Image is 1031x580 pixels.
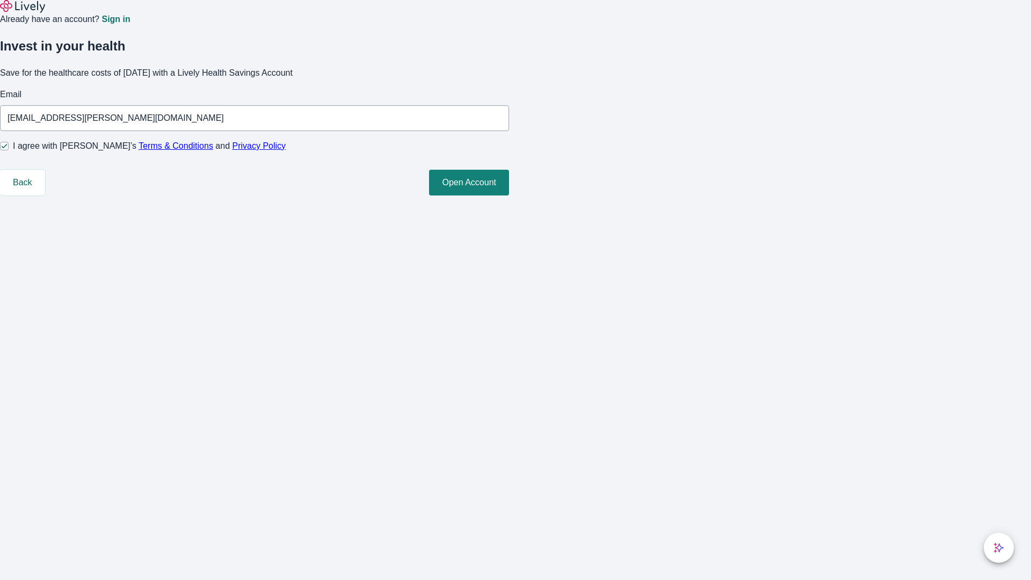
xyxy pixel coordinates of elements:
button: Open Account [429,170,509,195]
button: chat [984,533,1014,563]
svg: Lively AI Assistant [993,542,1004,553]
a: Privacy Policy [233,141,286,150]
a: Terms & Conditions [139,141,213,150]
span: I agree with [PERSON_NAME]’s and [13,140,286,153]
a: Sign in [101,15,130,24]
